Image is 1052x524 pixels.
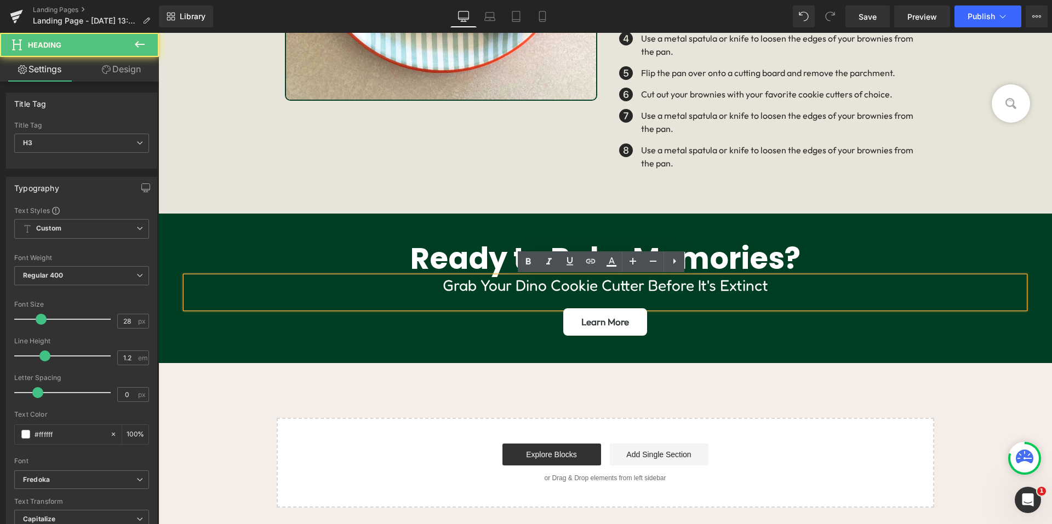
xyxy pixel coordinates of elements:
[28,41,61,49] span: Heading
[159,5,213,27] a: New Library
[894,5,950,27] a: Preview
[122,425,148,444] div: %
[1037,487,1046,496] span: 1
[23,515,55,523] b: Capitalize
[14,457,149,465] div: Font
[14,337,149,345] div: Line Height
[136,441,758,449] p: or Drag & Drop elements from left sidebar
[14,254,149,262] div: Font Weight
[859,11,877,22] span: Save
[450,5,477,27] a: Desktop
[819,5,841,27] button: Redo
[23,139,32,147] b: H3
[14,206,149,215] div: Text Styles
[14,122,149,129] div: Title Tag
[1026,5,1048,27] button: More
[907,11,937,22] span: Preview
[138,318,147,325] span: px
[1015,487,1041,513] iframe: Intercom live chat
[423,281,471,297] span: Learn More
[483,76,768,102] p: Use a metal spatula or knife to loosen the edges of your brownies from the pan.
[793,5,815,27] button: Undo
[23,271,64,279] b: Regular 400
[483,33,768,47] p: Flip the pan over onto a cutting board and remove the parchment.
[503,5,529,27] a: Tablet
[27,244,866,276] div: Grab your dino cookie cutter before it's Extinct
[529,5,556,27] a: Mobile
[33,5,159,14] a: Landing Pages
[954,5,1021,27] button: Publish
[483,111,768,137] p: Use a metal spatula or knife to loosen the edges of your brownies from the pan.
[138,354,147,361] span: em
[138,391,147,398] span: px
[14,411,149,418] div: Text Color
[36,224,61,233] b: Custom
[14,93,47,108] div: Title Tag
[35,428,105,440] input: Color
[33,16,138,25] span: Landing Page - [DATE] 13:59:05
[82,57,161,82] a: Design
[14,301,149,308] div: Font Size
[180,11,205,21] span: Library
[344,411,443,433] a: Explore Blocks
[14,498,149,505] div: Text Transform
[23,475,50,485] i: Fredoka
[483,55,768,68] p: Cut out your brownies with your favorite cookie cutters of choice.
[451,411,550,433] a: Add Single Section
[405,275,489,303] a: Learn More
[14,177,59,193] div: Typography
[14,374,149,382] div: Letter Spacing
[27,208,866,244] h1: Ready to Bake Memories?
[968,12,995,21] span: Publish
[477,5,503,27] a: Laptop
